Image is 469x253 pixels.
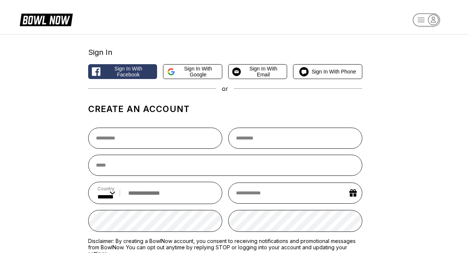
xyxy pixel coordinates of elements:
h1: Create an account [88,104,363,114]
button: Sign in with Email [228,64,287,79]
span: Sign in with Google [178,66,218,78]
button: Sign in with Facebook [88,64,157,79]
span: Sign in with Email [244,66,283,78]
button: Sign in with Google [163,64,222,79]
span: Sign in with Facebook [103,66,154,78]
label: Country [97,186,115,191]
span: Sign in with Phone [312,69,356,75]
button: Sign in with Phone [293,64,362,79]
div: Sign In [88,48,363,57]
div: or [88,85,363,92]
